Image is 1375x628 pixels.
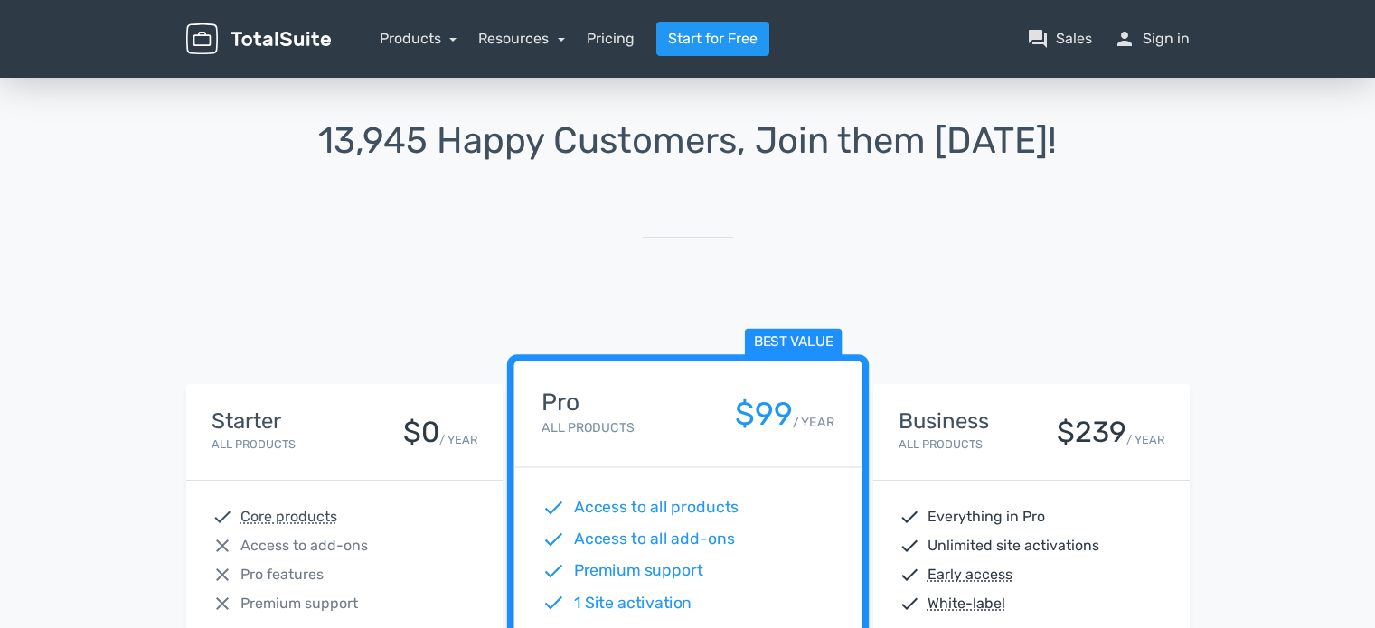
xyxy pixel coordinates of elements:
[899,535,920,557] span: check
[212,506,233,528] span: check
[240,593,358,614] span: Premium support
[1114,28,1135,50] span: person
[212,437,296,451] small: All Products
[928,535,1099,557] span: Unlimited site activations
[186,23,331,55] img: TotalSuite for WordPress
[478,30,565,47] a: Resources
[212,593,233,614] span: close
[573,559,702,583] span: Premium support
[542,559,565,583] span: check
[240,564,324,586] span: Pro features
[573,591,692,614] span: 1 Site activation
[928,564,1012,586] abbr: Early access
[212,535,233,557] span: close
[1027,28,1049,50] span: question_answer
[542,591,565,614] span: check
[899,506,920,528] span: check
[240,535,368,557] span: Access to add-ons
[186,121,1190,161] h1: 13,945 Happy Customers, Join them [DATE]!
[212,409,296,433] h4: Starter
[573,496,739,520] span: Access to all products
[542,420,634,436] small: All Products
[439,431,477,448] small: / YEAR
[899,409,989,433] h4: Business
[899,437,983,451] small: All Products
[240,506,337,528] abbr: Core products
[1126,431,1164,448] small: / YEAR
[1057,417,1126,448] div: $239
[587,28,635,50] a: Pricing
[928,593,1005,614] abbr: White-label
[573,528,734,551] span: Access to all add-ons
[792,413,833,432] small: / YEAR
[744,329,842,357] span: Best value
[1027,28,1092,50] a: question_answerSales
[734,397,792,432] div: $99
[656,22,769,56] a: Start for Free
[1114,28,1190,50] a: personSign in
[542,528,565,551] span: check
[899,564,920,586] span: check
[403,417,439,448] div: $0
[542,496,565,520] span: check
[928,506,1045,528] span: Everything in Pro
[899,593,920,614] span: check
[380,30,457,47] a: Products
[212,564,233,586] span: close
[542,389,634,416] h4: Pro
